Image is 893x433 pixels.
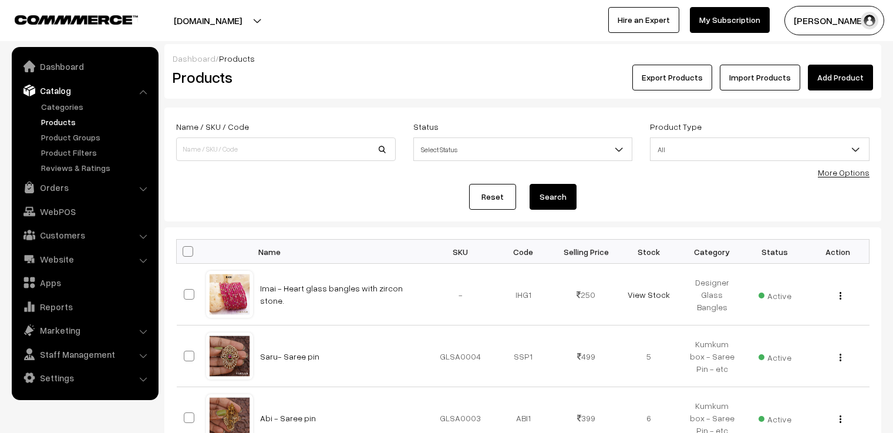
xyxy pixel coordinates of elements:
[38,162,154,174] a: Reviews & Ratings
[429,240,492,264] th: SKU
[260,351,319,361] a: Saru- Saree pin
[818,167,870,177] a: More Options
[176,120,249,133] label: Name / SKU / Code
[15,15,138,24] img: COMMMERCE
[38,146,154,159] a: Product Filters
[492,264,555,325] td: IHG1
[784,6,884,35] button: [PERSON_NAME] C
[861,12,878,29] img: user
[759,348,791,364] span: Active
[173,53,215,63] a: Dashboard
[650,120,702,133] label: Product Type
[840,415,841,423] img: Menu
[253,240,429,264] th: Name
[759,287,791,302] span: Active
[530,184,577,210] button: Search
[260,283,403,306] a: Imai - Heart glass bangles with zircon stone.
[650,137,870,161] span: All
[38,131,154,143] a: Product Groups
[840,354,841,361] img: Menu
[15,249,154,270] a: Website
[618,240,680,264] th: Stock
[38,100,154,113] a: Categories
[15,367,154,388] a: Settings
[15,56,154,77] a: Dashboard
[555,325,618,387] td: 499
[15,296,154,317] a: Reports
[413,120,439,133] label: Status
[173,68,395,86] h2: Products
[15,80,154,101] a: Catalog
[680,264,743,325] td: Designer Glass Bangles
[15,344,154,365] a: Staff Management
[492,240,555,264] th: Code
[808,65,873,90] a: Add Product
[429,325,492,387] td: GLSA0004
[176,137,396,161] input: Name / SKU / Code
[492,325,555,387] td: SSP1
[15,272,154,293] a: Apps
[651,139,869,160] span: All
[608,7,679,33] a: Hire an Expert
[759,410,791,425] span: Active
[413,137,633,161] span: Select Status
[743,240,806,264] th: Status
[15,177,154,198] a: Orders
[555,264,618,325] td: 250
[414,139,632,160] span: Select Status
[469,184,516,210] a: Reset
[555,240,618,264] th: Selling Price
[680,240,743,264] th: Category
[260,413,316,423] a: Abi - Saree pin
[680,325,743,387] td: Kumkum box - Saree Pin - etc
[15,320,154,341] a: Marketing
[618,325,680,387] td: 5
[219,53,255,63] span: Products
[628,290,670,300] a: View Stock
[720,65,800,90] a: Import Products
[15,201,154,222] a: WebPOS
[173,52,873,65] div: /
[15,12,117,26] a: COMMMERCE
[15,224,154,246] a: Customers
[429,264,492,325] td: -
[840,292,841,300] img: Menu
[38,116,154,128] a: Products
[632,65,712,90] button: Export Products
[133,6,283,35] button: [DOMAIN_NAME]
[690,7,770,33] a: My Subscription
[806,240,869,264] th: Action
